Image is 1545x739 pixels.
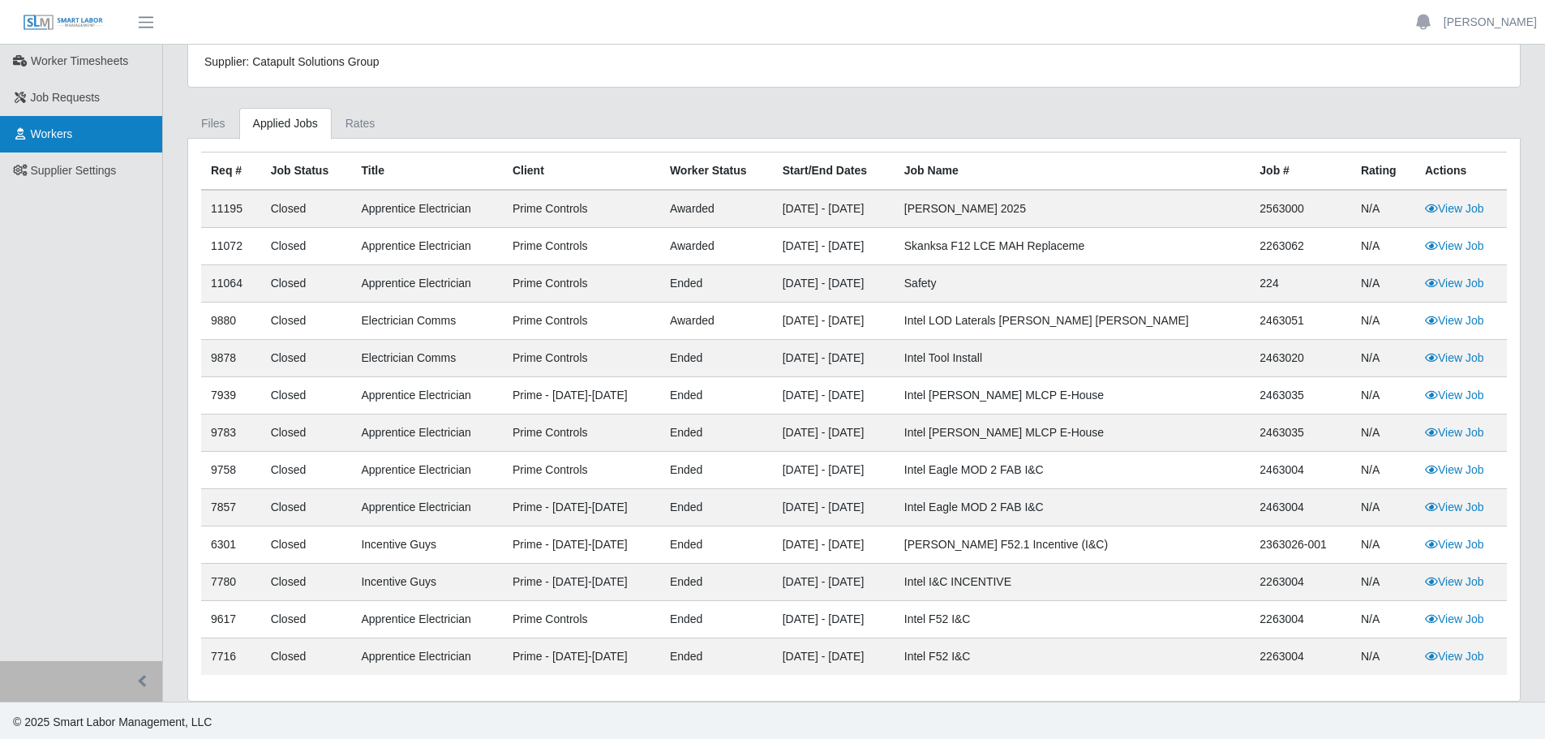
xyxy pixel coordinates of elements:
td: 7780 [201,564,261,601]
td: Apprentice Electrician [351,452,502,489]
td: 2263062 [1250,228,1351,265]
th: Client [503,153,660,191]
td: Closed [261,489,352,526]
td: 11195 [201,190,261,228]
td: Prime - [DATE]-[DATE] [503,564,660,601]
td: 9878 [201,340,261,377]
td: ended [660,452,773,489]
td: Apprentice Electrician [351,265,502,303]
td: 2263004 [1250,564,1351,601]
td: ended [660,638,773,676]
th: Rating [1351,153,1415,191]
a: View Job [1425,389,1484,402]
td: ended [660,340,773,377]
a: View Job [1425,202,1484,215]
td: Electrician Comms [351,303,502,340]
td: Closed [261,265,352,303]
td: 9617 [201,601,261,638]
td: 2463051 [1250,303,1351,340]
td: Closed [261,340,352,377]
td: awarded [660,303,773,340]
td: awarded [660,228,773,265]
td: Prime Controls [503,415,660,452]
td: Skanksa F12 LCE MAH Replaceme [895,228,1251,265]
td: 7939 [201,377,261,415]
td: N/A [1351,638,1415,676]
td: 2463035 [1250,415,1351,452]
td: Intel [PERSON_NAME] MLCP E-House [895,377,1251,415]
td: 2463035 [1250,377,1351,415]
td: N/A [1351,452,1415,489]
td: N/A [1351,526,1415,564]
td: 2463004 [1250,452,1351,489]
td: [PERSON_NAME] 2025 [895,190,1251,228]
td: Prime - [DATE]-[DATE] [503,638,660,676]
td: N/A [1351,340,1415,377]
td: [DATE] - [DATE] [773,489,895,526]
td: [DATE] - [DATE] [773,415,895,452]
a: Applied Jobs [239,108,332,140]
td: ended [660,526,773,564]
a: View Job [1425,426,1484,439]
td: Closed [261,190,352,228]
td: N/A [1351,377,1415,415]
td: Closed [261,526,352,564]
td: [DATE] - [DATE] [773,303,895,340]
td: Intel F52 I&C [895,601,1251,638]
td: 6301 [201,526,261,564]
td: [DATE] - [DATE] [773,340,895,377]
td: Closed [261,415,352,452]
td: Prime Controls [503,340,660,377]
td: awarded [660,190,773,228]
td: Electrician Comms [351,340,502,377]
td: ended [660,564,773,601]
td: [DATE] - [DATE] [773,377,895,415]
span: Workers [31,127,73,140]
th: Job Status [261,153,352,191]
td: 224 [1250,265,1351,303]
td: [DATE] - [DATE] [773,564,895,601]
td: 2463020 [1250,340,1351,377]
td: 2263004 [1250,601,1351,638]
td: [PERSON_NAME] F52.1 Incentive (I&C) [895,526,1251,564]
td: Closed [261,638,352,676]
td: Prime Controls [503,265,660,303]
td: Intel I&C INCENTIVE [895,564,1251,601]
td: [DATE] - [DATE] [773,228,895,265]
td: Intel Tool Install [895,340,1251,377]
th: Req # [201,153,261,191]
td: Prime Controls [503,228,660,265]
td: Closed [261,601,352,638]
th: Actions [1415,153,1507,191]
a: View Job [1425,277,1484,290]
a: View Job [1425,463,1484,476]
a: Files [187,108,239,140]
td: N/A [1351,228,1415,265]
td: N/A [1351,489,1415,526]
th: Title [351,153,502,191]
th: Job # [1250,153,1351,191]
td: 9783 [201,415,261,452]
td: ended [660,489,773,526]
td: 7716 [201,638,261,676]
td: [DATE] - [DATE] [773,601,895,638]
td: [DATE] - [DATE] [773,265,895,303]
td: Prime - [DATE]-[DATE] [503,526,660,564]
a: View Job [1425,650,1484,663]
td: N/A [1351,265,1415,303]
td: ended [660,415,773,452]
td: Prime Controls [503,303,660,340]
td: 2463004 [1250,489,1351,526]
td: N/A [1351,190,1415,228]
td: Incentive Guys [351,564,502,601]
td: Incentive Guys [351,526,502,564]
td: Intel LOD Laterals [PERSON_NAME] [PERSON_NAME] [895,303,1251,340]
td: Intel [PERSON_NAME] MLCP E-House [895,415,1251,452]
td: Apprentice Electrician [351,601,502,638]
a: View Job [1425,612,1484,625]
a: View Job [1425,501,1484,513]
th: Job Name [895,153,1251,191]
td: N/A [1351,601,1415,638]
td: 11072 [201,228,261,265]
span: Job Requests [31,91,101,104]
